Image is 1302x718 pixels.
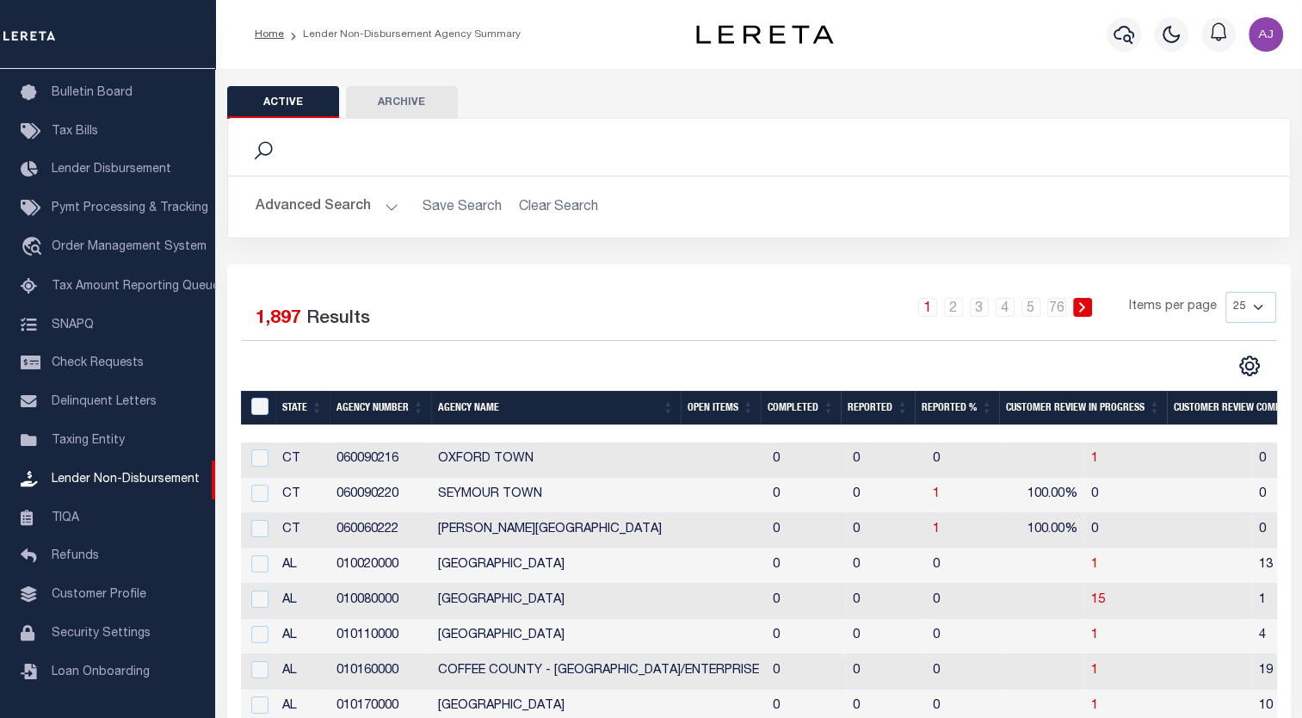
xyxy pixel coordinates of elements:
[306,306,370,333] label: Results
[330,619,431,654] td: 010110000
[766,513,846,548] td: 0
[52,435,125,447] span: Taxing Entity
[330,478,431,513] td: 060090220
[52,241,207,253] span: Order Management System
[52,281,219,293] span: Tax Amount Reporting Queue
[846,443,926,478] td: 0
[330,391,431,426] th: Agency Number: activate to sort column ascending
[275,619,330,654] td: AL
[52,202,208,214] span: Pymt Processing & Tracking
[1091,594,1105,606] a: 15
[330,654,431,690] td: 010160000
[431,513,766,548] td: [PERSON_NAME][GEOGRAPHIC_DATA]
[52,474,200,486] span: Lender Non-Disbursement
[766,548,846,584] td: 0
[926,619,1000,654] td: 0
[431,654,766,690] td: COFFEE COUNTY - [GEOGRAPHIC_DATA]/ENTERPRISE
[275,513,330,548] td: CT
[996,298,1015,317] a: 4
[52,511,79,523] span: TIQA
[255,29,284,40] a: Home
[933,488,940,500] a: 1
[431,391,681,426] th: Agency Name: activate to sort column ascending
[846,619,926,654] td: 0
[918,298,937,317] a: 1
[1091,453,1098,465] a: 1
[1000,478,1084,513] td: 100.00%
[52,589,146,601] span: Customer Profile
[1084,478,1252,513] td: 0
[431,619,766,654] td: [GEOGRAPHIC_DATA]
[1084,513,1252,548] td: 0
[766,443,846,478] td: 0
[431,548,766,584] td: [GEOGRAPHIC_DATA]
[999,391,1167,426] th: Customer Review In Progress: activate to sort column ascending
[52,396,157,408] span: Delinquent Letters
[846,478,926,513] td: 0
[1249,17,1283,52] img: svg+xml;base64,PHN2ZyB4bWxucz0iaHR0cDovL3d3dy53My5vcmcvMjAwMC9zdmciIHBvaW50ZXItZXZlbnRzPSJub25lIi...
[241,391,275,426] th: MBACode
[1091,559,1098,571] a: 1
[926,654,1000,690] td: 0
[21,237,48,259] i: travel_explore
[330,513,431,548] td: 060060222
[926,548,1000,584] td: 0
[944,298,963,317] a: 2
[431,584,766,619] td: [GEOGRAPHIC_DATA]
[275,548,330,584] td: AL
[1129,298,1217,317] span: Items per page
[330,548,431,584] td: 010020000
[766,584,846,619] td: 0
[275,654,330,690] td: AL
[681,391,761,426] th: Open Items: activate to sort column ascending
[275,584,330,619] td: AL
[766,619,846,654] td: 0
[52,628,151,640] span: Security Settings
[52,164,171,176] span: Lender Disbursement
[52,87,133,99] span: Bulletin Board
[284,27,521,42] li: Lender Non-Disbursement Agency Summary
[52,550,99,562] span: Refunds
[933,523,940,535] a: 1
[1021,298,1040,317] a: 5
[330,443,431,478] td: 060090216
[227,86,339,119] button: Active
[52,319,94,331] span: SNAPQ
[846,584,926,619] td: 0
[1091,665,1098,677] a: 1
[766,478,846,513] td: 0
[52,357,144,369] span: Check Requests
[256,310,301,328] span: 1,897
[915,391,999,426] th: Reported %: activate to sort column ascending
[330,584,431,619] td: 010080000
[846,513,926,548] td: 0
[1047,298,1066,317] a: 76
[1091,629,1098,641] a: 1
[256,190,398,224] button: Advanced Search
[970,298,989,317] a: 3
[761,391,841,426] th: Completed: activate to sort column ascending
[846,548,926,584] td: 0
[275,391,330,426] th: State: activate to sort column ascending
[52,666,150,678] span: Loan Onboarding
[926,584,1000,619] td: 0
[346,86,458,119] button: Archive
[696,25,834,44] img: logo-dark.svg
[766,654,846,690] td: 0
[52,126,98,138] span: Tax Bills
[841,391,915,426] th: Reported: activate to sort column ascending
[1091,700,1098,712] a: 1
[431,443,766,478] td: OXFORD TOWN
[1000,513,1084,548] td: 100.00%
[431,478,766,513] td: SEYMOUR TOWN
[846,654,926,690] td: 0
[275,443,330,478] td: CT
